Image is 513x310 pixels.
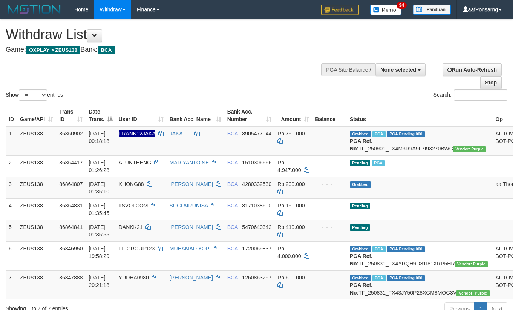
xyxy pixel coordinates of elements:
span: 34 [397,2,407,9]
b: PGA Ref. No: [350,253,372,267]
div: - - - [315,130,344,137]
div: - - - [315,202,344,209]
span: Copy 8171038600 to clipboard [242,203,271,209]
span: YUDHA0980 [119,275,149,281]
span: 86864831 [59,203,83,209]
span: [DATE] 19:58:29 [89,246,109,259]
td: 4 [6,198,17,220]
a: Stop [480,76,502,89]
span: Marked by aafpengsreynich [372,160,385,166]
span: Vendor URL: https://trx4.1velocity.biz [453,146,486,152]
a: JAKA----- [170,130,191,137]
div: - - - [315,159,344,166]
span: 86864807 [59,181,83,187]
label: Show entries [6,89,63,101]
span: PGA Pending [387,131,425,137]
th: Bank Acc. Name: activate to sort column ascending [167,105,224,126]
span: Rp 4.947.000 [277,160,301,173]
span: Grabbed [350,246,371,252]
div: - - - [315,245,344,252]
a: [PERSON_NAME] [170,224,213,230]
td: 5 [6,220,17,241]
span: [DATE] 00:18:18 [89,130,109,144]
td: ZEUS138 [17,241,56,270]
span: PGA Pending [387,246,425,252]
span: FIFGROUP123 [119,246,155,252]
span: Nama rekening ada tanda titik/strip, harap diedit [119,130,155,137]
th: Amount: activate to sort column ascending [274,105,312,126]
div: - - - [315,274,344,281]
span: Grabbed [350,131,371,137]
span: 86864841 [59,224,83,230]
span: Marked by aafnoeunsreypich [372,275,386,281]
span: [DATE] 01:26:28 [89,160,109,173]
span: [DATE] 20:21:18 [89,275,109,288]
span: Rp 750.000 [277,130,305,137]
img: Feedback.jpg [321,5,359,15]
span: IISVOLCOM [119,203,148,209]
td: 1 [6,126,17,156]
td: ZEUS138 [17,155,56,177]
a: [PERSON_NAME] [170,181,213,187]
span: 86860902 [59,130,83,137]
b: PGA Ref. No: [350,282,372,296]
span: Marked by aafnoeunsreypich [372,246,386,252]
th: Trans ID: activate to sort column ascending [56,105,86,126]
td: ZEUS138 [17,177,56,198]
div: PGA Site Balance / [321,63,375,76]
span: Vendor URL: https://trx4.1velocity.biz [456,290,489,296]
span: PGA Pending [387,275,425,281]
span: Pending [350,203,370,209]
span: BCA [227,181,238,187]
span: KHONG88 [119,181,144,187]
span: [DATE] 01:35:45 [89,203,109,216]
img: panduan.png [413,5,451,15]
a: Run Auto-Refresh [443,63,502,76]
span: ALUNTHENG [119,160,151,166]
span: Copy 5470640342 to clipboard [242,224,271,230]
a: [PERSON_NAME] [170,275,213,281]
span: Marked by aafpengsreynich [372,131,386,137]
img: Button%20Memo.svg [370,5,402,15]
span: Vendor URL: https://trx4.1velocity.biz [455,261,488,267]
b: PGA Ref. No: [350,138,372,152]
span: Rp 4.000.000 [277,246,301,259]
td: ZEUS138 [17,220,56,241]
span: Grabbed [350,275,371,281]
span: None selected [380,67,416,73]
span: BCA [227,203,238,209]
span: Grabbed [350,181,371,188]
span: Copy 1720069837 to clipboard [242,246,271,252]
span: BCA [227,275,238,281]
span: BCA [227,160,238,166]
span: Copy 1260863297 to clipboard [242,275,271,281]
div: - - - [315,223,344,231]
button: None selected [375,63,426,76]
span: Copy 8905477044 to clipboard [242,130,271,137]
span: Rp 410.000 [277,224,305,230]
span: Pending [350,160,370,166]
span: DANKK21 [119,224,143,230]
th: Bank Acc. Number: activate to sort column ascending [224,105,275,126]
span: BCA [227,246,238,252]
td: ZEUS138 [17,270,56,299]
span: OXPLAY > ZEUS138 [26,46,80,54]
td: TF_250901_TX4M3R9A9L7I93270BWC [347,126,493,156]
td: 3 [6,177,17,198]
span: 86847888 [59,275,83,281]
input: Search: [454,89,507,101]
span: Copy 4280332530 to clipboard [242,181,271,187]
a: MARIYANTO SE [170,160,209,166]
h1: Withdraw List [6,27,334,42]
td: ZEUS138 [17,126,56,156]
td: ZEUS138 [17,198,56,220]
span: Pending [350,224,370,231]
td: 7 [6,270,17,299]
span: Rp 200.000 [277,181,305,187]
th: Status [347,105,493,126]
th: User ID: activate to sort column ascending [116,105,167,126]
select: Showentries [19,89,47,101]
span: Rp 150.000 [277,203,305,209]
span: 86846950 [59,246,83,252]
td: 6 [6,241,17,270]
